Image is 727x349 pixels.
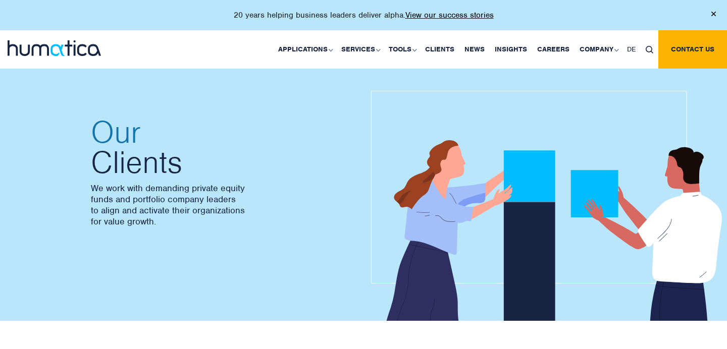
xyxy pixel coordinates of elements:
a: Applications [273,30,336,69]
span: Our [91,117,353,147]
a: Company [575,30,622,69]
p: 20 years helping business leaders deliver alpha. [234,10,494,20]
a: Careers [532,30,575,69]
p: We work with demanding private equity funds and portfolio company leaders to align and activate t... [91,183,353,227]
img: search_icon [646,46,653,53]
a: Clients [420,30,459,69]
a: News [459,30,490,69]
span: DE [627,45,636,53]
h2: Clients [91,117,353,178]
a: DE [622,30,641,69]
a: View our success stories [405,10,494,20]
a: Insights [490,30,532,69]
a: Contact us [658,30,727,69]
a: Services [336,30,384,69]
img: logo [8,40,101,56]
a: Tools [384,30,420,69]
